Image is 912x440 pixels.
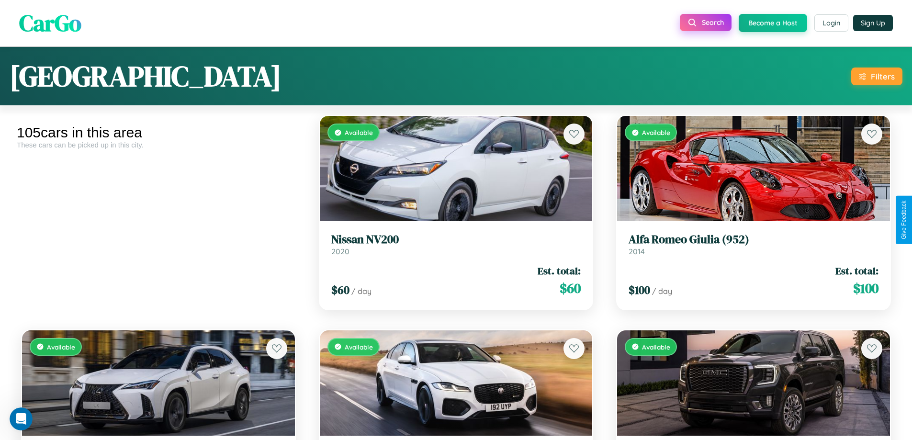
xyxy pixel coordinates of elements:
[560,279,581,298] span: $ 60
[331,233,581,256] a: Nissan NV2002020
[345,343,373,351] span: Available
[47,343,75,351] span: Available
[835,264,878,278] span: Est. total:
[331,282,349,298] span: $ 60
[642,128,670,136] span: Available
[871,71,895,81] div: Filters
[331,247,349,256] span: 2020
[629,233,878,247] h3: Alfa Romeo Giulia (952)
[629,282,650,298] span: $ 100
[851,68,902,85] button: Filters
[351,286,372,296] span: / day
[10,56,281,96] h1: [GEOGRAPHIC_DATA]
[10,407,33,430] iframe: Intercom live chat
[702,18,724,27] span: Search
[739,14,807,32] button: Become a Host
[629,233,878,256] a: Alfa Romeo Giulia (952)2014
[652,286,672,296] span: / day
[345,128,373,136] span: Available
[331,233,581,247] h3: Nissan NV200
[629,247,645,256] span: 2014
[853,15,893,31] button: Sign Up
[853,279,878,298] span: $ 100
[901,201,907,239] div: Give Feedback
[680,14,732,31] button: Search
[17,124,300,141] div: 105 cars in this area
[642,343,670,351] span: Available
[814,14,848,32] button: Login
[19,7,81,39] span: CarGo
[17,141,300,149] div: These cars can be picked up in this city.
[538,264,581,278] span: Est. total:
